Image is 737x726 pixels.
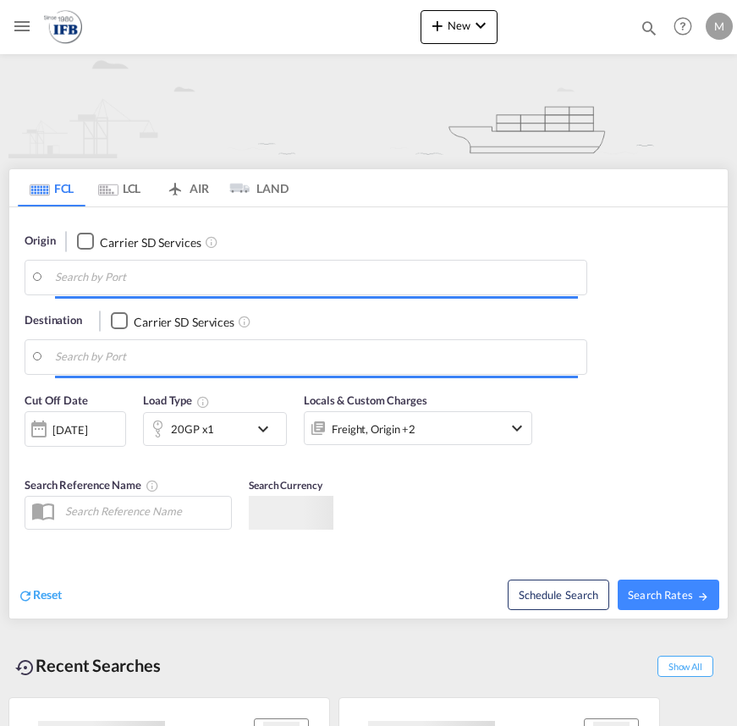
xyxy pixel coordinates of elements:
md-icon: icon-plus 400-fg [427,15,448,36]
md-tab-item: FCL [18,169,85,206]
div: Help [668,12,706,42]
input: Search by Port [55,344,578,370]
md-icon: icon-backup-restore [15,657,36,678]
input: Search by Port [55,265,578,290]
img: new-FCL.png [8,52,729,158]
div: Recent Searches [8,646,168,685]
div: [DATE] [52,422,87,437]
div: Carrier SD Services [100,234,201,251]
div: 20GP x1icon-chevron-down [143,412,287,446]
button: Note: By default Schedule search will only considerorigin ports, destination ports and cut off da... [508,580,609,610]
div: icon-refreshReset [18,586,62,605]
span: Search Currency [249,479,322,492]
md-icon: Unchecked: Search for CY (Container Yard) services for all selected carriers.Checked : Search for... [205,235,218,249]
div: 20GP x1 [171,417,214,441]
button: icon-plus 400-fgNewicon-chevron-down [421,10,498,44]
md-datepicker: Select [25,445,37,468]
span: Search Reference Name [25,478,159,492]
md-tab-item: LAND [221,169,289,206]
span: Destination [25,312,82,329]
md-icon: icon-chevron-down [507,418,527,438]
span: Show All [657,656,713,677]
md-icon: icon-magnify [640,19,658,37]
md-icon: Unchecked: Search for CY (Container Yard) services for all selected carriers.Checked : Search for... [238,315,251,328]
span: Cut Off Date [25,393,88,407]
div: M [706,13,733,40]
md-icon: icon-airplane [165,179,185,191]
md-icon: Select multiple loads to view rates [196,395,210,409]
button: Search Ratesicon-arrow-right [618,580,719,610]
md-icon: icon-chevron-down [253,419,282,439]
md-tab-item: LCL [85,169,153,206]
span: Locals & Custom Charges [304,393,427,407]
md-icon: icon-arrow-right [697,591,709,602]
md-pagination-wrapper: Use the left and right arrow keys to navigate between tabs [18,169,289,206]
div: Freight Origin Destination Dock Stuffing [332,417,415,441]
span: Origin [25,233,55,250]
div: Carrier SD Services [134,314,234,331]
span: Reset [33,587,62,602]
md-checkbox: Checkbox No Ink [77,233,201,250]
md-icon: icon-refresh [18,588,33,603]
div: Freight Origin Destination Dock Stuffingicon-chevron-down [304,411,532,445]
span: Search Rates [628,588,709,602]
md-tab-item: AIR [153,169,221,206]
div: [DATE] [25,411,126,447]
input: Search Reference Name [57,498,231,524]
button: Toggle Mobile Navigation [5,9,39,43]
span: Load Type [143,393,210,407]
img: de31bbe0256b11eebba44b54815f083d.png [44,8,82,46]
span: Help [668,12,697,41]
span: New [427,19,491,32]
div: icon-magnify [640,19,658,44]
div: Origin Checkbox No InkUnchecked: Search for CY (Container Yard) services for all selected carrier... [9,207,728,619]
md-checkbox: Checkbox No Ink [111,312,234,330]
md-icon: icon-chevron-down [470,15,491,36]
md-icon: Your search will be saved by the below given name [146,479,159,492]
